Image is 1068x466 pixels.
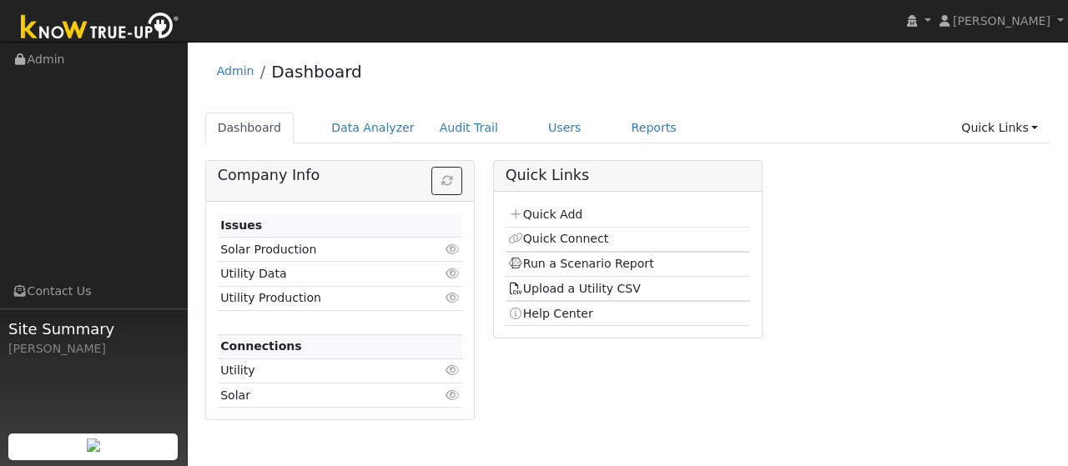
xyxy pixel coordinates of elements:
td: Solar Production [218,238,423,262]
h5: Company Info [218,167,463,184]
a: Audit Trail [427,113,511,143]
a: Upload a Utility CSV [508,282,641,295]
a: Quick Connect [508,232,608,245]
span: Site Summary [8,318,179,340]
td: Utility Data [218,262,423,286]
td: Utility Production [218,286,423,310]
i: Click to view [445,292,460,303]
span: [PERSON_NAME] [953,14,1050,28]
a: Run a Scenario Report [508,257,654,270]
i: Click to view [445,389,460,401]
a: Admin [217,64,254,78]
a: Quick Add [508,208,582,221]
strong: Connections [220,339,302,353]
a: Dashboard [205,113,295,143]
a: Help Center [508,307,593,320]
a: Reports [619,113,689,143]
a: Data Analyzer [319,113,427,143]
img: retrieve [87,438,100,452]
a: Dashboard [271,62,362,82]
td: Solar [218,383,423,408]
a: Quick Links [949,113,1050,143]
div: [PERSON_NAME] [8,340,179,358]
h5: Quick Links [506,167,751,184]
a: Users [536,113,594,143]
strong: Issues [220,218,262,232]
i: Click to view [445,243,460,255]
i: Click to view [445,364,460,376]
i: Click to view [445,268,460,279]
img: Know True-Up [13,9,188,47]
td: Utility [218,358,423,383]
